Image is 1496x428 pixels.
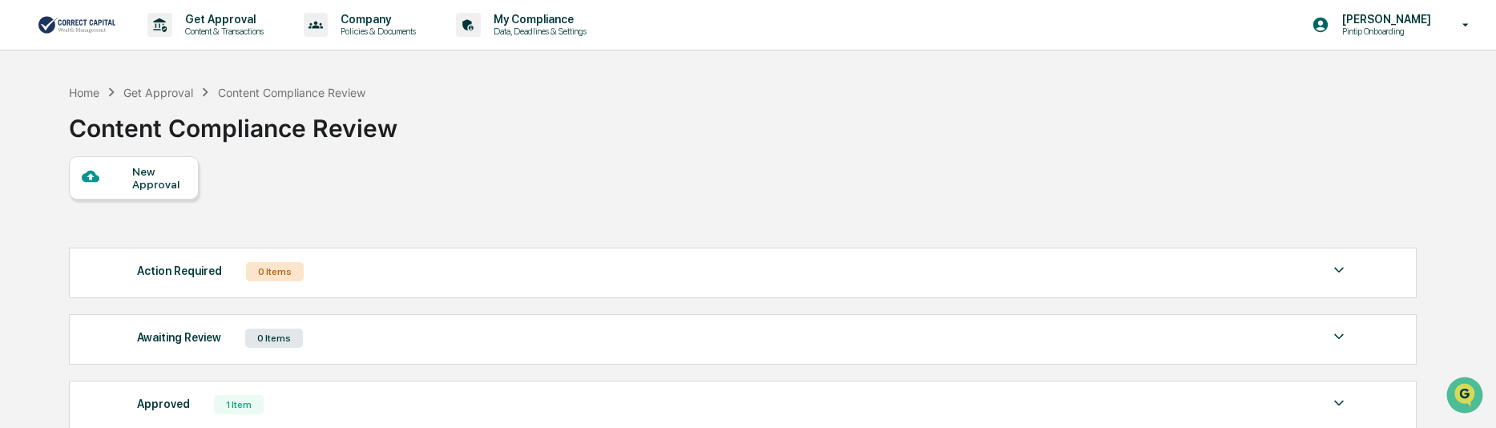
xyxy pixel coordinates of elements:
[34,153,63,182] img: 8933085812038_c878075ebb4cc5468115_72.jpg
[172,13,272,26] p: Get Approval
[32,249,45,262] img: 1746055101610-c473b297-6a78-478c-a979-82029cc54cd1
[16,208,107,221] div: Past conversations
[123,86,193,99] div: Get Approval
[50,292,130,305] span: [PERSON_NAME]
[16,64,292,90] p: How can we help?
[1329,394,1349,413] img: caret
[214,395,264,414] div: 1 Item
[218,86,365,99] div: Content Compliance Review
[133,292,139,305] span: •
[172,26,272,37] p: Content & Transactions
[132,165,186,191] div: New Approval
[1329,13,1439,26] p: [PERSON_NAME]
[50,248,130,261] span: [PERSON_NAME]
[16,153,45,182] img: 1746055101610-c473b297-6a78-478c-a979-82029cc54cd1
[16,233,42,259] img: Jack Rasmussen
[246,262,304,281] div: 0 Items
[142,248,175,261] span: [DATE]
[328,13,424,26] p: Company
[69,86,99,99] div: Home
[142,292,175,305] span: [DATE]
[133,248,139,261] span: •
[481,26,595,37] p: Data, Deadlines & Settings
[72,153,263,169] div: Start new chat
[1445,375,1488,418] iframe: Open customer support
[248,205,292,224] button: See all
[245,329,303,348] div: 0 Items
[72,169,220,182] div: We're available if you need us!
[69,101,397,143] div: Content Compliance Review
[272,158,292,177] button: Start new chat
[137,260,222,281] div: Action Required
[16,277,42,302] img: Pintip Perdun
[38,14,115,35] img: logo
[159,309,194,321] span: Pylon
[1329,260,1349,280] img: caret
[16,16,48,48] img: Greenboard
[328,26,424,37] p: Policies & Documents
[481,13,595,26] p: My Compliance
[113,309,194,321] a: Powered byPylon
[137,394,190,414] div: Approved
[137,327,221,348] div: Awaiting Review
[1329,327,1349,346] img: caret
[1329,26,1439,37] p: Pintip Onboarding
